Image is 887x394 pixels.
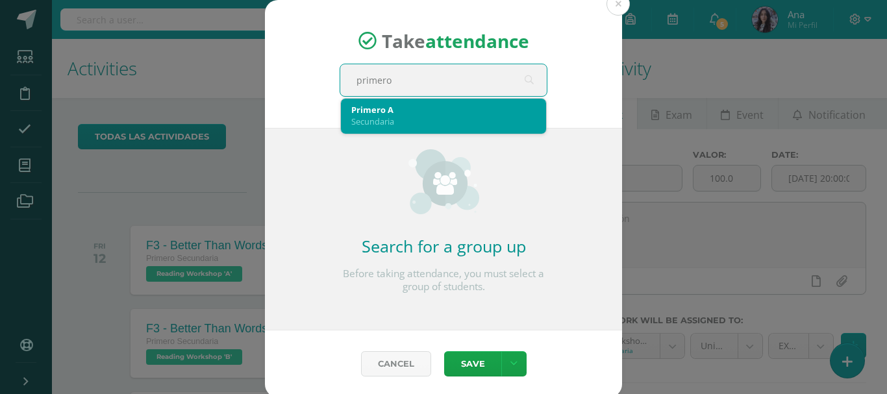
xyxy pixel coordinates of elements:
[425,29,529,53] strong: attendance
[444,351,501,376] button: Save
[408,149,479,214] img: groups_small.png
[351,104,536,116] div: Primero A
[340,267,547,293] p: Before taking attendance, you must select a group of students.
[382,29,529,53] span: Take
[351,116,536,127] div: Secundaria
[340,235,547,257] h2: Search for a group up
[361,351,431,376] a: Cancel
[340,64,547,96] input: Search for a grade or section here…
